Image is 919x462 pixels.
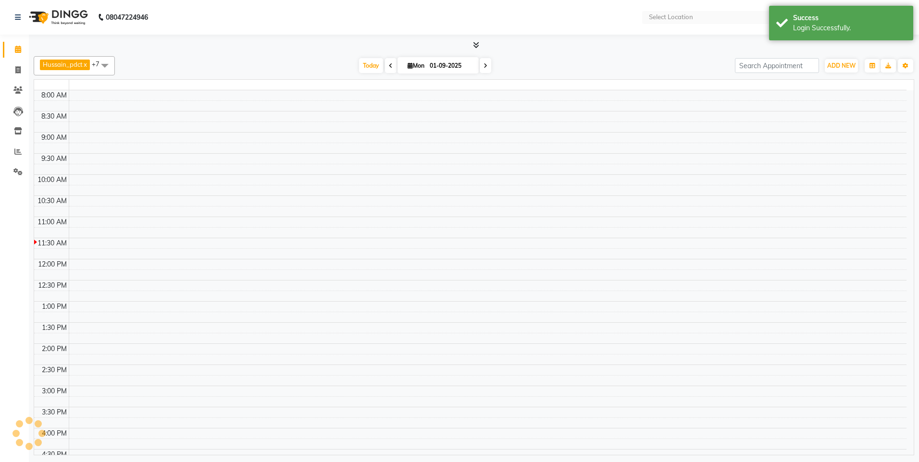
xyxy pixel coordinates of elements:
span: Today [359,58,383,73]
div: 10:00 AM [36,175,69,185]
div: 8:00 AM [39,90,69,100]
span: ADD NEW [827,62,856,69]
a: x [83,61,87,68]
div: 11:30 AM [36,238,69,248]
div: Login Successfully. [793,23,906,33]
img: logo [25,4,90,31]
span: Hussain_pdct [43,61,83,68]
div: 9:30 AM [39,154,69,164]
input: 2025-09-01 [427,59,475,73]
span: +7 [92,60,107,68]
div: 11:00 AM [36,217,69,227]
div: 1:30 PM [40,323,69,333]
div: 10:30 AM [36,196,69,206]
div: Select Location [649,12,693,22]
div: 1:00 PM [40,302,69,312]
div: 9:00 AM [39,133,69,143]
div: 4:30 PM [40,450,69,460]
div: 12:30 PM [36,280,69,291]
div: 3:00 PM [40,386,69,396]
button: ADD NEW [825,59,858,73]
div: Success [793,13,906,23]
div: 4:00 PM [40,428,69,438]
div: 3:30 PM [40,407,69,417]
span: Mon [405,62,427,69]
div: 8:30 AM [39,111,69,122]
b: 08047224946 [106,4,148,31]
input: Search Appointment [735,58,819,73]
div: 12:00 PM [36,259,69,269]
div: 2:30 PM [40,365,69,375]
div: 2:00 PM [40,344,69,354]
